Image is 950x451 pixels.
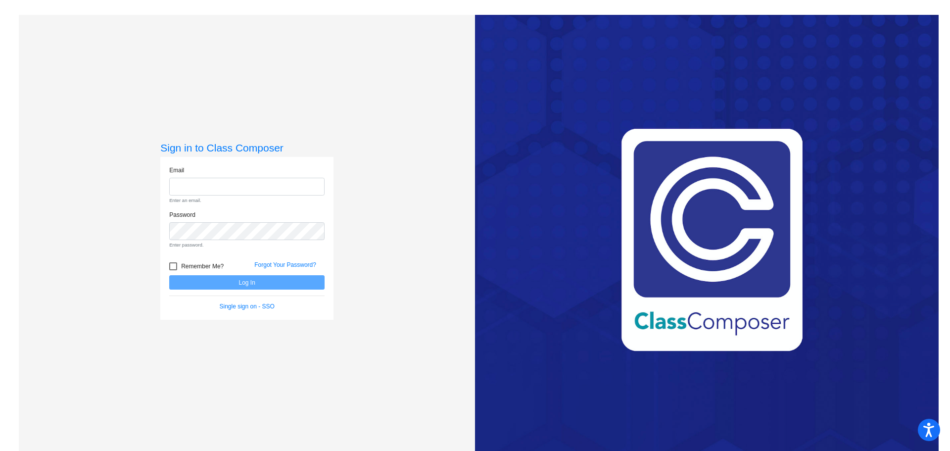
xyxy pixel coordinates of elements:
h3: Sign in to Class Composer [160,142,333,154]
label: Email [169,166,184,175]
small: Enter an email. [169,197,325,204]
small: Enter password. [169,242,325,249]
span: Remember Me? [181,260,224,272]
a: Single sign on - SSO [220,303,275,310]
button: Log In [169,275,325,290]
a: Forgot Your Password? [254,261,316,268]
label: Password [169,210,195,219]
